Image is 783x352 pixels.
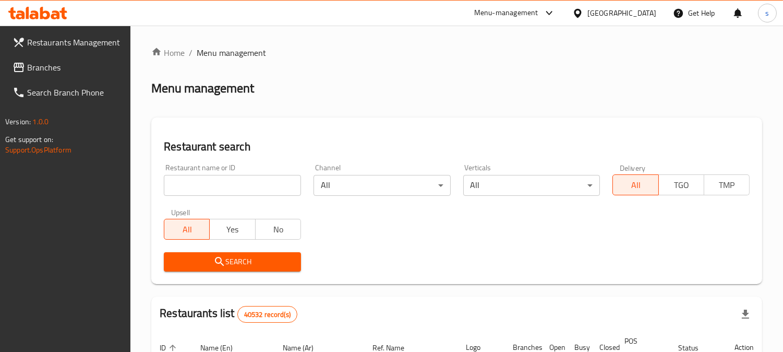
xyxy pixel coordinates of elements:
button: Search [164,252,301,272]
span: Yes [214,222,251,237]
span: No [260,222,297,237]
label: Delivery [620,164,646,171]
span: 40532 record(s) [238,310,297,320]
span: Version: [5,115,31,128]
nav: breadcrumb [151,46,762,59]
div: Export file [733,302,758,327]
span: Restaurants Management [27,36,123,49]
a: Restaurants Management [4,30,131,55]
span: Branches [27,61,123,74]
button: TGO [658,174,704,195]
li: / [189,46,192,59]
div: Menu-management [474,7,538,19]
span: s [765,7,769,19]
input: Search for restaurant name or ID.. [164,175,301,196]
h2: Menu management [151,80,254,97]
span: TGO [663,178,700,193]
div: All [314,175,451,196]
span: All [617,178,654,193]
div: [GEOGRAPHIC_DATA] [587,7,656,19]
span: All [168,222,206,237]
span: Menu management [197,46,266,59]
button: Yes [209,219,255,240]
a: Home [151,46,185,59]
button: TMP [704,174,750,195]
span: TMP [708,178,745,193]
button: All [612,174,658,195]
a: Search Branch Phone [4,80,131,105]
span: Search [172,255,293,268]
h2: Restaurant search [164,139,750,155]
a: Branches [4,55,131,80]
label: Upsell [171,208,190,216]
div: All [463,175,600,196]
h2: Restaurants list [160,306,297,323]
a: Support.OpsPlatform [5,143,71,157]
button: No [255,219,301,240]
div: Total records count [237,306,297,323]
button: All [164,219,210,240]
span: 1.0.0 [32,115,49,128]
span: Search Branch Phone [27,86,123,99]
span: Get support on: [5,133,53,146]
